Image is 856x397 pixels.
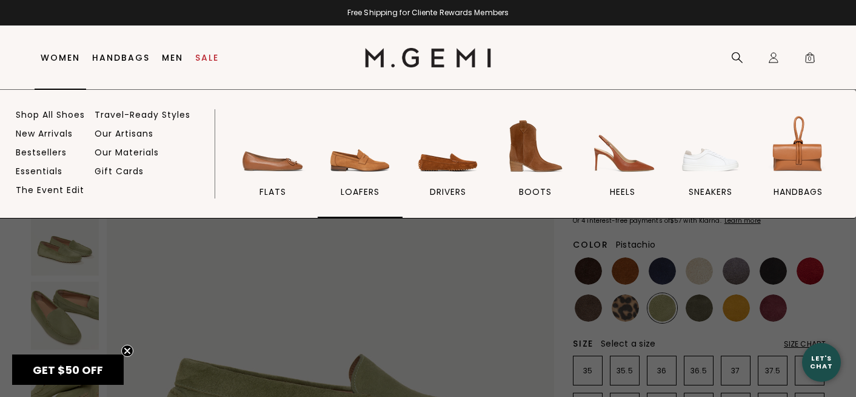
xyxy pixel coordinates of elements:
img: flats [239,112,307,180]
span: 0 [804,54,816,66]
span: BOOTS [519,186,552,197]
a: sneakers [668,112,752,218]
img: drivers [414,112,482,180]
a: Bestsellers [16,147,67,158]
span: GET $50 OFF [33,362,103,378]
a: Our Materials [95,147,159,158]
a: Gift Cards [95,166,144,177]
a: BOOTS [493,112,577,218]
a: drivers [406,112,490,218]
span: sneakers [689,186,732,197]
a: Shop All Shoes [16,109,85,120]
img: BOOTS [501,112,569,180]
a: Our Artisans [95,128,153,139]
img: loafers [326,112,394,180]
a: The Event Edit [16,185,84,195]
img: heels [589,112,657,180]
a: Handbags [92,53,150,63]
a: flats [230,112,315,218]
a: Sale [195,53,219,63]
span: handbags [774,186,823,197]
a: Women [41,53,80,63]
img: sneakers [677,112,744,180]
a: Essentials [16,166,62,177]
a: handbags [756,112,840,218]
span: flats [259,186,286,197]
div: Let's Chat [802,355,841,370]
a: New Arrivals [16,128,73,139]
img: M.Gemi [365,48,492,67]
span: drivers [430,186,466,197]
img: handbags [764,112,832,180]
span: loafers [341,186,380,197]
a: loafers [318,112,402,218]
div: GET $50 OFFClose teaser [12,355,124,385]
span: heels [610,186,635,197]
a: heels [581,112,665,218]
a: Travel-Ready Styles [95,109,190,120]
button: Close teaser [121,345,133,357]
a: Men [162,53,183,63]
